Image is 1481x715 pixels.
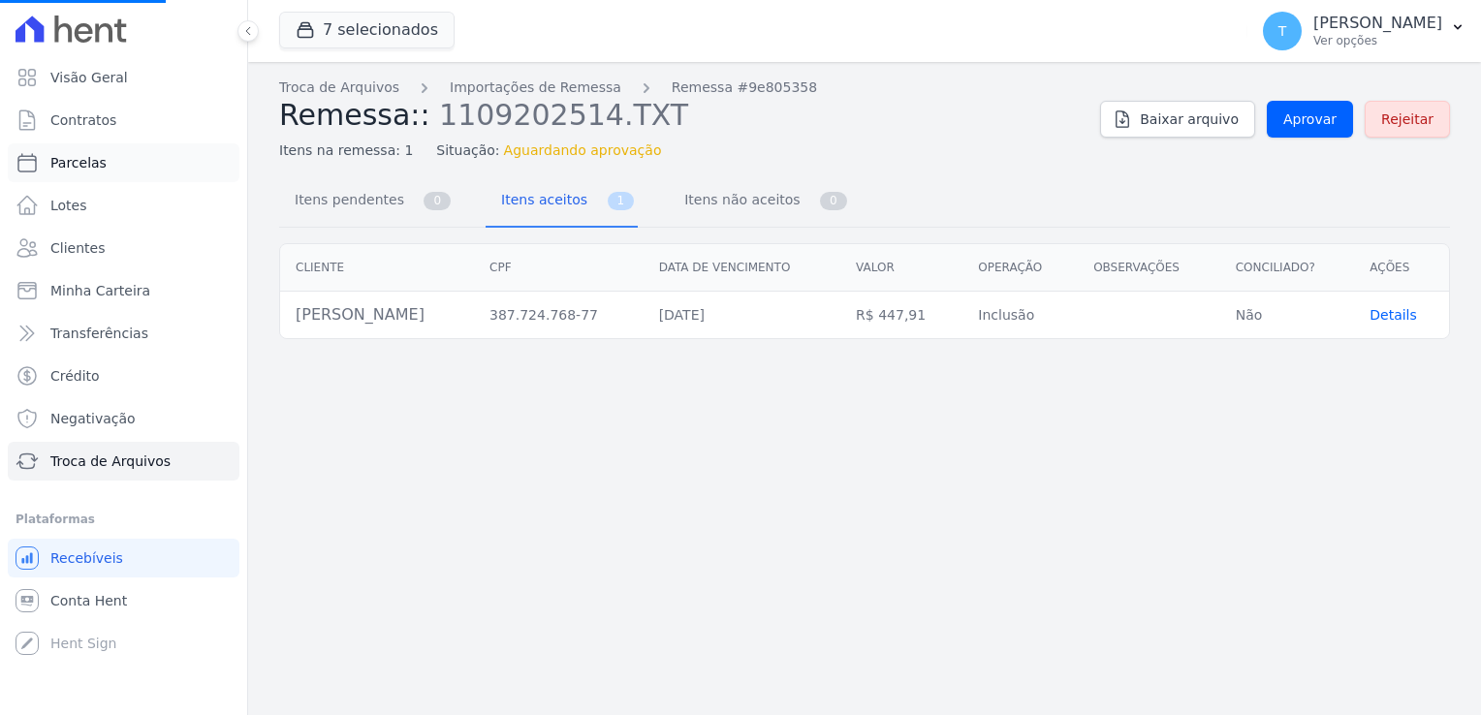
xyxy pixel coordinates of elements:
a: Aprovar [1267,101,1353,138]
th: Ações [1354,244,1449,292]
p: Ver opções [1313,33,1442,48]
a: Remessa #9e805358 [672,78,817,98]
th: Observações [1078,244,1220,292]
span: 1 [608,192,635,210]
p: [PERSON_NAME] [1313,14,1442,33]
span: Aguardando aprovação [504,140,662,161]
span: Clientes [50,238,105,258]
span: Itens aceitos [489,180,591,219]
th: CPF [474,244,644,292]
span: Rejeitar [1381,109,1434,129]
div: Plataformas [16,508,232,531]
span: Aprovar [1283,109,1337,129]
a: Minha Carteira [8,271,239,310]
a: Itens não aceitos 0 [669,176,851,228]
td: Inclusão [962,292,1078,339]
span: Remessa:: [279,98,430,132]
a: Crédito [8,357,239,395]
span: Parcelas [50,153,107,172]
span: translation missing: pt-BR.manager.charges.file_imports.show.table_row.details [1370,307,1417,323]
a: Visão Geral [8,58,239,97]
button: T [PERSON_NAME] Ver opções [1247,4,1481,58]
span: Itens pendentes [283,180,408,219]
td: 387.724.768-77 [474,292,644,339]
a: Recebíveis [8,539,239,577]
a: Importações de Remessa [450,78,621,98]
a: Rejeitar [1365,101,1450,138]
span: 0 [424,192,451,210]
th: Operação [962,244,1078,292]
a: Itens aceitos 1 [486,176,638,228]
span: 1109202514.TXT [439,96,688,132]
td: [PERSON_NAME] [280,292,474,339]
a: Baixar arquivo [1100,101,1255,138]
a: Troca de Arquivos [279,78,399,98]
span: Contratos [50,110,116,130]
a: Contratos [8,101,239,140]
span: Minha Carteira [50,281,150,300]
span: 0 [820,192,847,210]
span: Situação: [436,140,499,161]
span: Crédito [50,366,100,386]
span: Visão Geral [50,68,128,87]
th: Data de vencimento [644,244,840,292]
span: Negativação [50,409,136,428]
span: Lotes [50,196,87,215]
a: Troca de Arquivos [8,442,239,481]
th: Conciliado? [1220,244,1355,292]
td: [DATE] [644,292,840,339]
a: Parcelas [8,143,239,182]
span: Baixar arquivo [1140,109,1239,129]
span: Itens não aceitos [673,180,804,219]
td: Não [1220,292,1355,339]
a: Negativação [8,399,239,438]
span: Itens na remessa: 1 [279,140,413,161]
nav: Breadcrumb [279,78,1085,98]
nav: Tab selector [279,176,851,228]
a: Itens pendentes 0 [279,176,455,228]
button: 7 selecionados [279,12,455,48]
a: Clientes [8,229,239,267]
th: Valor [840,244,962,292]
a: Lotes [8,186,239,225]
td: R$ 447,91 [840,292,962,339]
a: Details [1370,307,1417,323]
span: Troca de Arquivos [50,451,171,471]
span: Transferências [50,324,148,343]
span: T [1278,24,1287,38]
span: Conta Hent [50,591,127,610]
a: Transferências [8,314,239,353]
span: Recebíveis [50,548,123,568]
th: Cliente [280,244,474,292]
a: Conta Hent [8,581,239,620]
